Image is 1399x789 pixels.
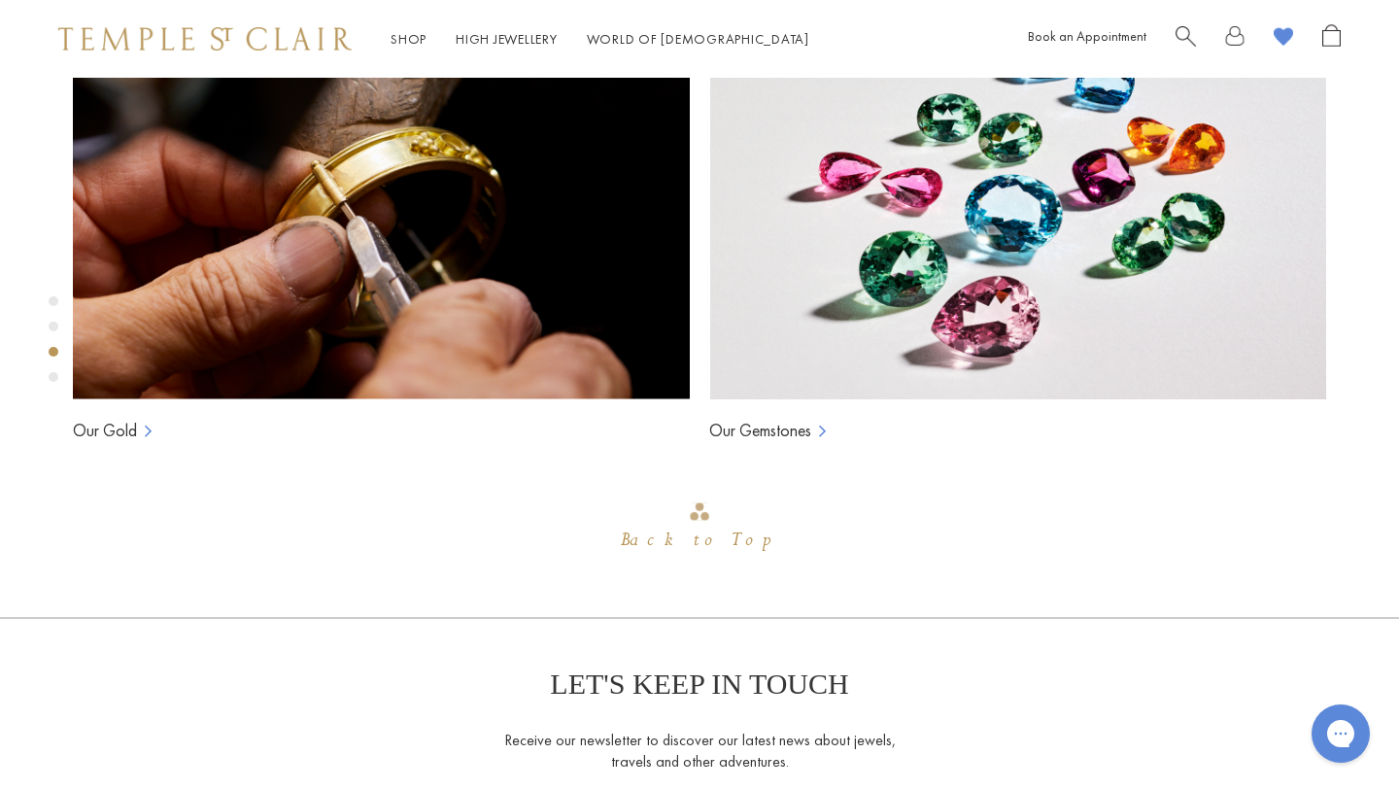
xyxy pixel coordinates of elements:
[709,12,1326,400] img: Ball Chains
[73,419,137,442] a: Our Gold
[550,668,848,701] p: LET'S KEEP IN TOUCH
[1028,27,1146,45] a: Book an Appointment
[58,27,352,51] img: Temple St. Clair
[709,419,811,442] a: Our Gemstones
[587,30,809,48] a: World of [DEMOGRAPHIC_DATA]World of [DEMOGRAPHIC_DATA]
[1322,24,1341,54] a: Open Shopping Bag
[456,30,558,48] a: High JewelleryHigh Jewellery
[391,27,809,51] nav: Main navigation
[621,523,778,558] div: Back to Top
[49,292,58,397] div: Product gallery navigation
[391,30,427,48] a: ShopShop
[503,730,897,772] p: Receive our newsletter to discover our latest news about jewels, travels and other adventures.
[621,500,778,558] div: Go to top
[1176,24,1196,54] a: Search
[73,12,690,400] img: Ball Chains
[1274,24,1293,54] a: View Wishlist
[1302,698,1380,770] iframe: Gorgias live chat messenger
